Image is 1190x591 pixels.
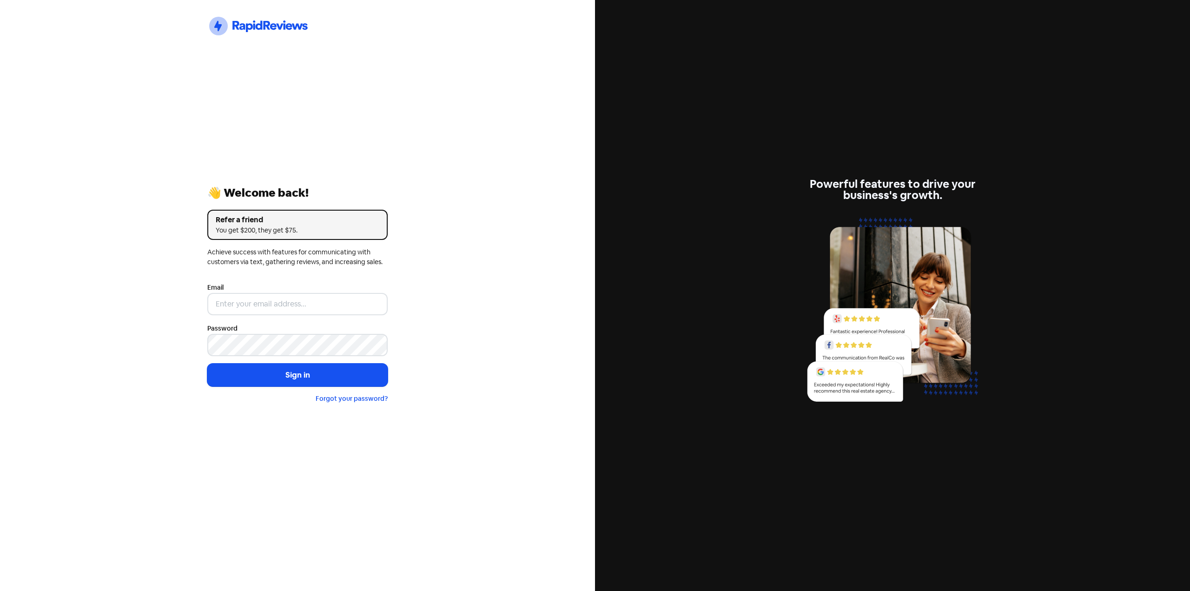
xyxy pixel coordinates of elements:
[216,214,379,226] div: Refer a friend
[207,187,388,199] div: 👋 Welcome back!
[207,247,388,267] div: Achieve success with features for communicating with customers via text, gathering reviews, and i...
[316,394,388,403] a: Forgot your password?
[207,364,388,387] button: Sign in
[207,324,238,333] label: Password
[207,293,388,315] input: Enter your email address...
[802,212,983,412] img: reviews
[207,283,224,292] label: Email
[216,226,379,235] div: You get $200, they get $75.
[802,179,983,201] div: Powerful features to drive your business's growth.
